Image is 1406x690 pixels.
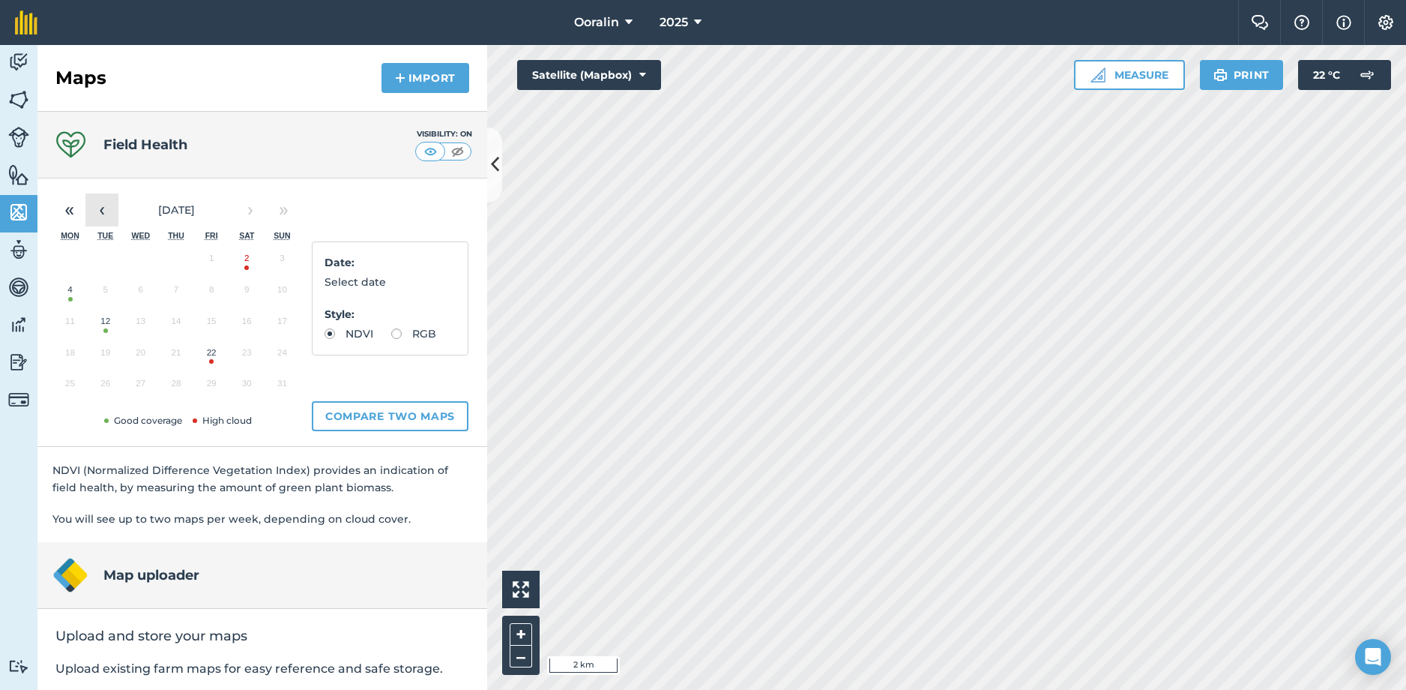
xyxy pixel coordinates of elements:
[190,415,252,426] span: High cloud
[101,415,182,426] span: Good coverage
[8,88,29,111] img: svg+xml;base64,PHN2ZyB4bWxucz0iaHR0cDovL3d3dy53My5vcmcvMjAwMC9zdmciIHdpZHRoPSI1NiIgaGVpZ2h0PSI2MC...
[52,309,88,340] button: August 11, 2025
[1313,60,1340,90] span: 22 ° C
[513,581,529,598] img: Four arrows, one pointing top left, one top right, one bottom right and the last bottom left
[55,660,469,678] p: Upload existing farm maps for easy reference and safe storage.
[194,340,229,372] button: August 22, 2025
[194,277,229,309] button: August 8, 2025
[325,256,354,269] strong: Date :
[1298,60,1391,90] button: 22 °C
[8,351,29,373] img: svg+xml;base64,PD94bWwgdmVyc2lvbj0iMS4wIiBlbmNvZGluZz0idXRmLTgiPz4KPCEtLSBHZW5lcmF0b3I6IEFkb2JlIE...
[8,276,29,298] img: svg+xml;base64,PD94bWwgdmVyc2lvbj0iMS4wIiBlbmNvZGluZz0idXRmLTgiPz4KPCEtLSBHZW5lcmF0b3I6IEFkb2JlIE...
[229,340,265,372] button: August 23, 2025
[158,309,193,340] button: August 14, 2025
[391,328,436,339] label: RGB
[103,565,199,586] h4: Map uploader
[194,246,229,277] button: August 1, 2025
[158,203,195,217] span: [DATE]
[52,340,88,372] button: August 18, 2025
[118,193,234,226] button: [DATE]
[97,231,113,240] abbr: Tuesday
[8,127,29,148] img: svg+xml;base64,PD94bWwgdmVyc2lvbj0iMS4wIiBlbmNvZGluZz0idXRmLTgiPz4KPCEtLSBHZW5lcmF0b3I6IEFkb2JlIE...
[1355,639,1391,675] div: Open Intercom Messenger
[395,69,405,87] img: svg+xml;base64,PHN2ZyB4bWxucz0iaHR0cDovL3d3dy53My5vcmcvMjAwMC9zdmciIHdpZHRoPSIxNCIgaGVpZ2h0PSIyNC...
[274,231,290,240] abbr: Sunday
[415,128,472,140] div: Visibility: On
[1336,13,1351,31] img: svg+xml;base64,PHN2ZyB4bWxucz0iaHR0cDovL3d3dy53My5vcmcvMjAwMC9zdmciIHdpZHRoPSIxNyIgaGVpZ2h0PSIxNy...
[8,51,29,73] img: svg+xml;base64,PD94bWwgdmVyc2lvbj0iMS4wIiBlbmNvZGluZz0idXRmLTgiPz4KPCEtLSBHZW5lcmF0b3I6IEFkb2JlIE...
[103,134,187,155] h4: Field Health
[265,277,300,309] button: August 10, 2025
[267,193,300,226] button: »
[8,163,29,186] img: svg+xml;base64,PHN2ZyB4bWxucz0iaHR0cDovL3d3dy53My5vcmcvMjAwMC9zdmciIHdpZHRoPSI1NiIgaGVpZ2h0PSI2MC...
[1251,15,1269,30] img: Two speech bubbles overlapping with the left bubble in the forefront
[325,274,456,290] p: Select date
[448,144,467,159] img: svg+xml;base64,PHN2ZyB4bWxucz0iaHR0cDovL3d3dy53My5vcmcvMjAwMC9zdmciIHdpZHRoPSI1MCIgaGVpZ2h0PSI0MC...
[234,193,267,226] button: ›
[239,231,254,240] abbr: Saturday
[158,340,193,372] button: August 21, 2025
[8,201,29,223] img: svg+xml;base64,PHN2ZyB4bWxucz0iaHR0cDovL3d3dy53My5vcmcvMjAwMC9zdmciIHdpZHRoPSI1NiIgaGVpZ2h0PSI2MC...
[123,309,158,340] button: August 13, 2025
[61,231,79,240] abbr: Monday
[1213,66,1228,84] img: svg+xml;base64,PHN2ZyB4bWxucz0iaHR0cDovL3d3dy53My5vcmcvMjAwMC9zdmciIHdpZHRoPSIxOSIgaGVpZ2h0PSIyNC...
[194,309,229,340] button: August 15, 2025
[660,13,688,31] span: 2025
[52,371,88,403] button: August 25, 2025
[510,646,532,667] button: –
[55,66,106,90] h2: Maps
[312,401,468,431] button: Compare two maps
[265,309,300,340] button: August 17, 2025
[194,371,229,403] button: August 29, 2025
[1293,15,1311,30] img: A question mark icon
[205,231,218,240] abbr: Friday
[132,231,151,240] abbr: Wednesday
[381,63,469,93] button: Import
[168,231,184,240] abbr: Thursday
[158,371,193,403] button: August 28, 2025
[52,462,472,496] p: NDVI (Normalized Difference Vegetation Index) provides an indication of field health, by measurin...
[265,246,300,277] button: August 3, 2025
[229,309,265,340] button: August 16, 2025
[229,246,265,277] button: August 2, 2025
[1074,60,1185,90] button: Measure
[1200,60,1284,90] button: Print
[421,144,440,159] img: svg+xml;base64,PHN2ZyB4bWxucz0iaHR0cDovL3d3dy53My5vcmcvMjAwMC9zdmciIHdpZHRoPSI1MCIgaGVpZ2h0PSI0MC...
[52,557,88,593] img: Map uploader logo
[52,511,472,527] p: You will see up to two maps per week, depending on cloud cover.
[325,328,373,339] label: NDVI
[229,371,265,403] button: August 30, 2025
[123,371,158,403] button: August 27, 2025
[265,340,300,372] button: August 24, 2025
[517,60,661,90] button: Satellite (Mapbox)
[158,277,193,309] button: August 7, 2025
[8,389,29,410] img: svg+xml;base64,PD94bWwgdmVyc2lvbj0iMS4wIiBlbmNvZGluZz0idXRmLTgiPz4KPCEtLSBHZW5lcmF0b3I6IEFkb2JlIE...
[1352,60,1382,90] img: svg+xml;base64,PD94bWwgdmVyc2lvbj0iMS4wIiBlbmNvZGluZz0idXRmLTgiPz4KPCEtLSBHZW5lcmF0b3I6IEFkb2JlIE...
[52,193,85,226] button: «
[1090,67,1105,82] img: Ruler icon
[15,10,37,34] img: fieldmargin Logo
[510,623,532,646] button: +
[52,277,88,309] button: August 4, 2025
[55,627,469,645] h2: Upload and store your maps
[1377,15,1395,30] img: A cog icon
[85,193,118,226] button: ‹
[229,277,265,309] button: August 9, 2025
[8,659,29,673] img: svg+xml;base64,PD94bWwgdmVyc2lvbj0iMS4wIiBlbmNvZGluZz0idXRmLTgiPz4KPCEtLSBHZW5lcmF0b3I6IEFkb2JlIE...
[88,371,123,403] button: August 26, 2025
[8,238,29,261] img: svg+xml;base64,PD94bWwgdmVyc2lvbj0iMS4wIiBlbmNvZGluZz0idXRmLTgiPz4KPCEtLSBHZW5lcmF0b3I6IEFkb2JlIE...
[265,371,300,403] button: August 31, 2025
[88,277,123,309] button: August 5, 2025
[123,340,158,372] button: August 20, 2025
[8,313,29,336] img: svg+xml;base64,PD94bWwgdmVyc2lvbj0iMS4wIiBlbmNvZGluZz0idXRmLTgiPz4KPCEtLSBHZW5lcmF0b3I6IEFkb2JlIE...
[325,307,354,321] strong: Style :
[574,13,619,31] span: Ooralin
[88,309,123,340] button: August 12, 2025
[88,340,123,372] button: August 19, 2025
[123,277,158,309] button: August 6, 2025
